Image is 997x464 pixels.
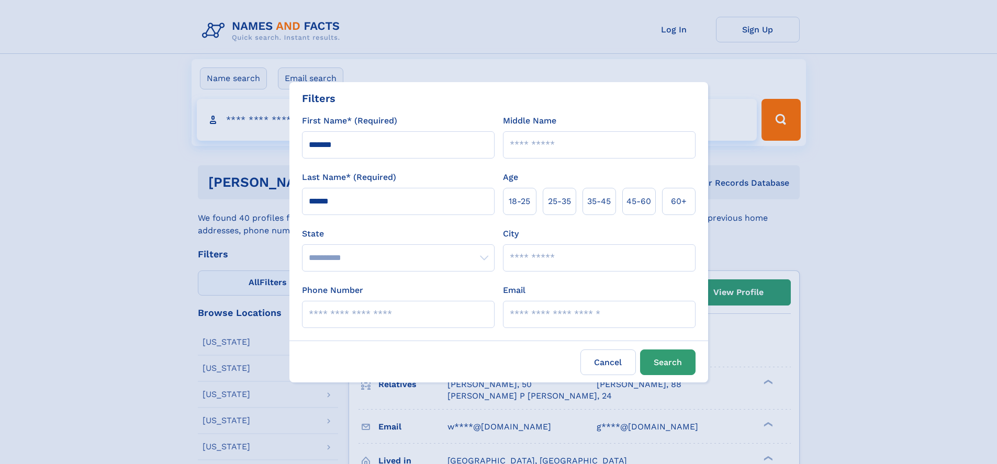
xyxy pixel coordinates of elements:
[671,195,687,208] span: 60+
[302,171,396,184] label: Last Name* (Required)
[548,195,571,208] span: 25‑35
[503,228,519,240] label: City
[302,284,363,297] label: Phone Number
[503,115,556,127] label: Middle Name
[302,115,397,127] label: First Name* (Required)
[626,195,651,208] span: 45‑60
[302,90,335,106] div: Filters
[302,228,495,240] label: State
[509,195,530,208] span: 18‑25
[587,195,611,208] span: 35‑45
[580,349,636,375] label: Cancel
[640,349,696,375] button: Search
[503,284,525,297] label: Email
[503,171,518,184] label: Age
